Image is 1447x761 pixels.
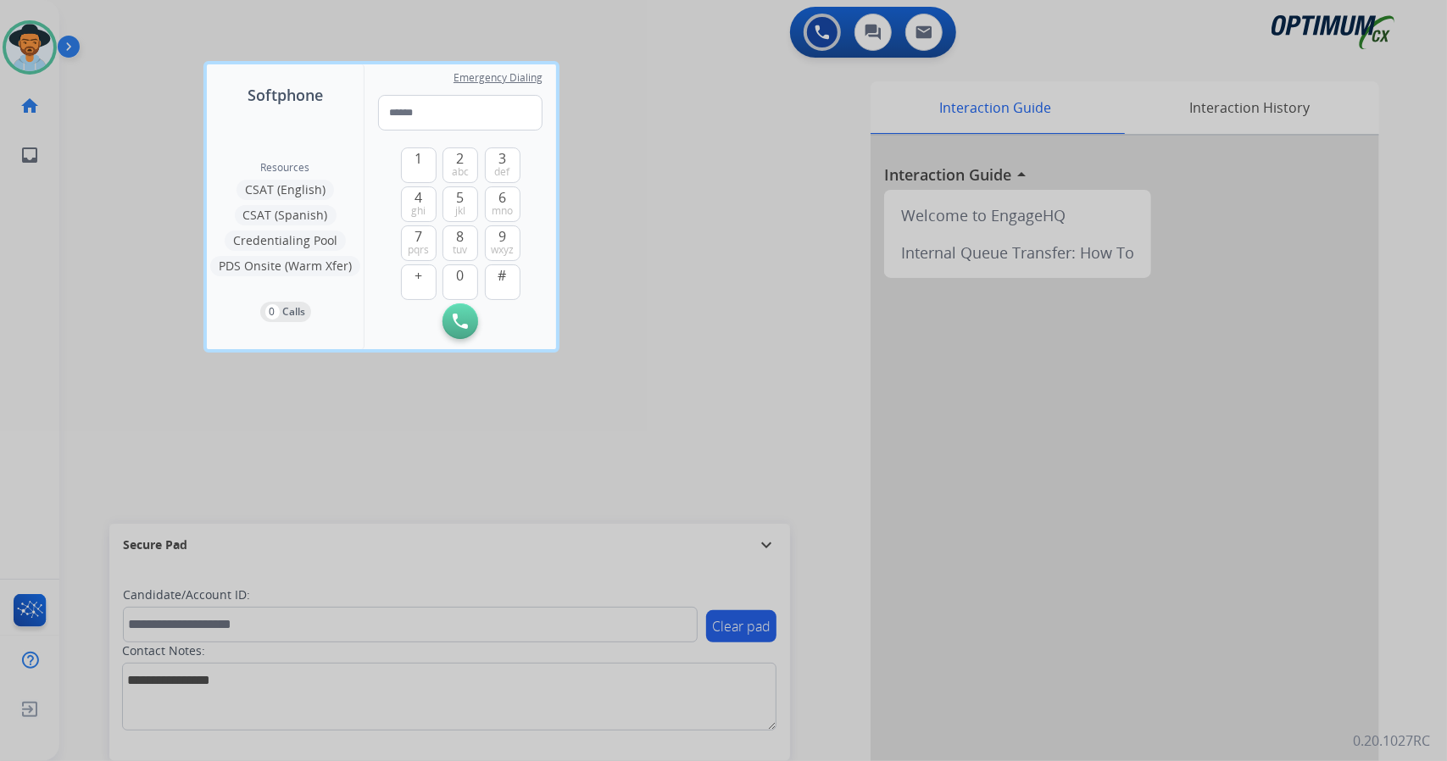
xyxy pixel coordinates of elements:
[225,231,346,251] button: Credentialing Pool
[260,302,311,322] button: 0Calls
[442,264,478,300] button: 0
[495,165,510,179] span: def
[491,243,514,257] span: wxyz
[401,264,437,300] button: +
[457,148,465,169] span: 2
[453,314,468,329] img: call-button
[415,226,422,247] span: 7
[498,187,506,208] span: 6
[248,83,323,107] span: Softphone
[235,205,337,225] button: CSAT (Spanish)
[283,304,306,319] p: Calls
[452,165,469,179] span: abc
[498,148,506,169] span: 3
[401,225,437,261] button: 7pqrs
[485,186,520,222] button: 6mno
[442,186,478,222] button: 5jkl
[492,204,513,218] span: mno
[415,148,422,169] span: 1
[401,186,437,222] button: 4ghi
[415,187,422,208] span: 4
[442,225,478,261] button: 8tuv
[261,161,310,175] span: Resources
[237,180,334,200] button: CSAT (English)
[408,243,429,257] span: pqrs
[498,226,506,247] span: 9
[210,256,360,276] button: PDS Onsite (Warm Xfer)
[455,204,465,218] span: jkl
[485,264,520,300] button: #
[454,71,543,85] span: Emergency Dialing
[442,147,478,183] button: 2abc
[1353,730,1430,751] p: 0.20.1027RC
[401,147,437,183] button: 1
[457,265,465,286] span: 0
[454,243,468,257] span: tuv
[485,147,520,183] button: 3def
[498,265,507,286] span: #
[457,187,465,208] span: 5
[411,204,426,218] span: ghi
[457,226,465,247] span: 8
[485,225,520,261] button: 9wxyz
[415,265,422,286] span: +
[265,304,280,319] p: 0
